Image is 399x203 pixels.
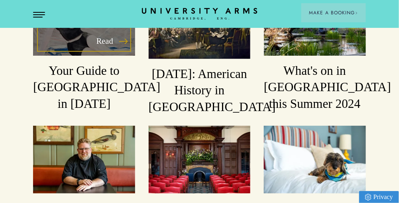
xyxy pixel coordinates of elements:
[142,8,257,20] a: Home
[301,3,366,22] button: Make a BookingArrow icon
[309,9,358,16] span: Make a Booking
[264,62,366,112] h3: What's on in [GEOGRAPHIC_DATA] this Summer 2024
[365,194,371,201] img: Privacy
[355,12,358,14] img: Arrow icon
[149,66,250,115] h3: [DATE]: American History in [GEOGRAPHIC_DATA]
[33,62,135,112] h3: Your Guide to [GEOGRAPHIC_DATA] in [DATE]
[359,191,399,203] a: Privacy
[33,12,45,18] button: Open Menu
